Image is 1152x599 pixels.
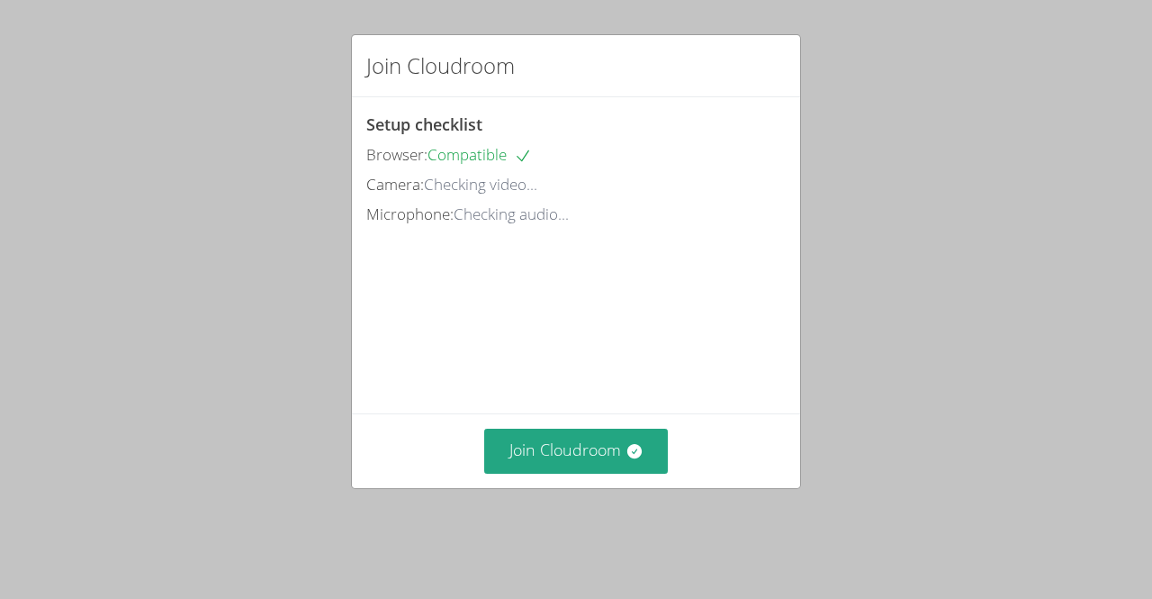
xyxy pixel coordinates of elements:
[424,174,537,195] span: Checking video...
[427,144,532,165] span: Compatible
[366,174,424,195] span: Camera:
[366,144,427,165] span: Browser:
[366,113,482,135] span: Setup checklist
[484,429,669,473] button: Join Cloudroom
[454,204,569,224] span: Checking audio...
[366,50,515,82] h2: Join Cloudroom
[366,204,454,224] span: Microphone:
